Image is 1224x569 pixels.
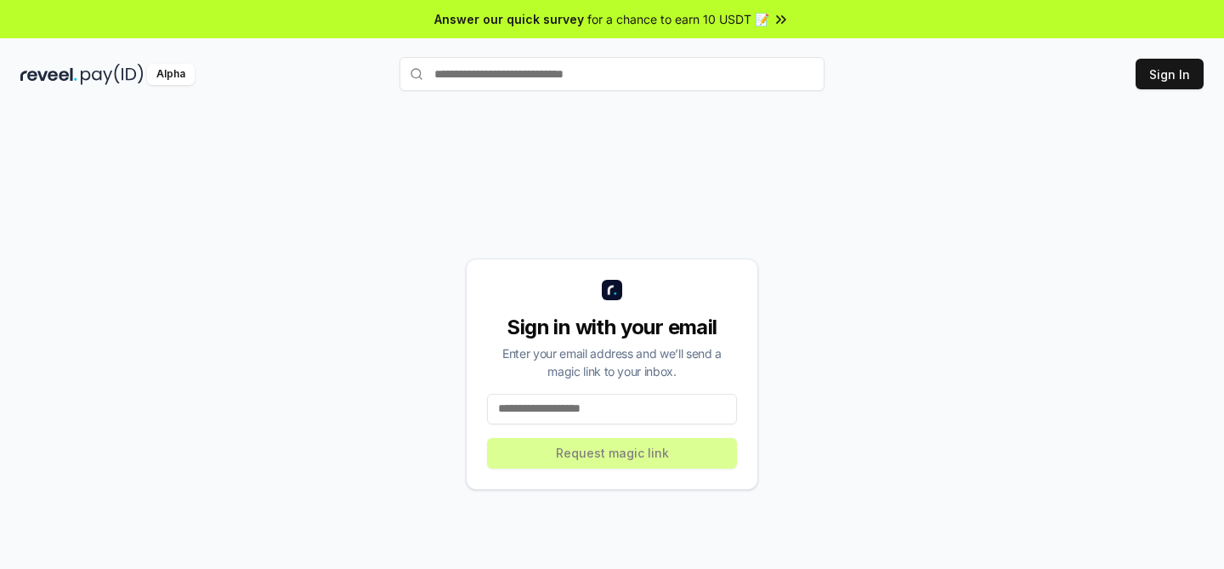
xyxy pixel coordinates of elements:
img: pay_id [81,64,144,85]
div: Alpha [147,64,195,85]
div: Sign in with your email [487,314,737,341]
button: Sign In [1136,59,1204,89]
div: Enter your email address and we’ll send a magic link to your inbox. [487,344,737,380]
span: Answer our quick survey [434,10,584,28]
img: reveel_dark [20,64,77,85]
span: for a chance to earn 10 USDT 📝 [587,10,769,28]
img: logo_small [602,280,622,300]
